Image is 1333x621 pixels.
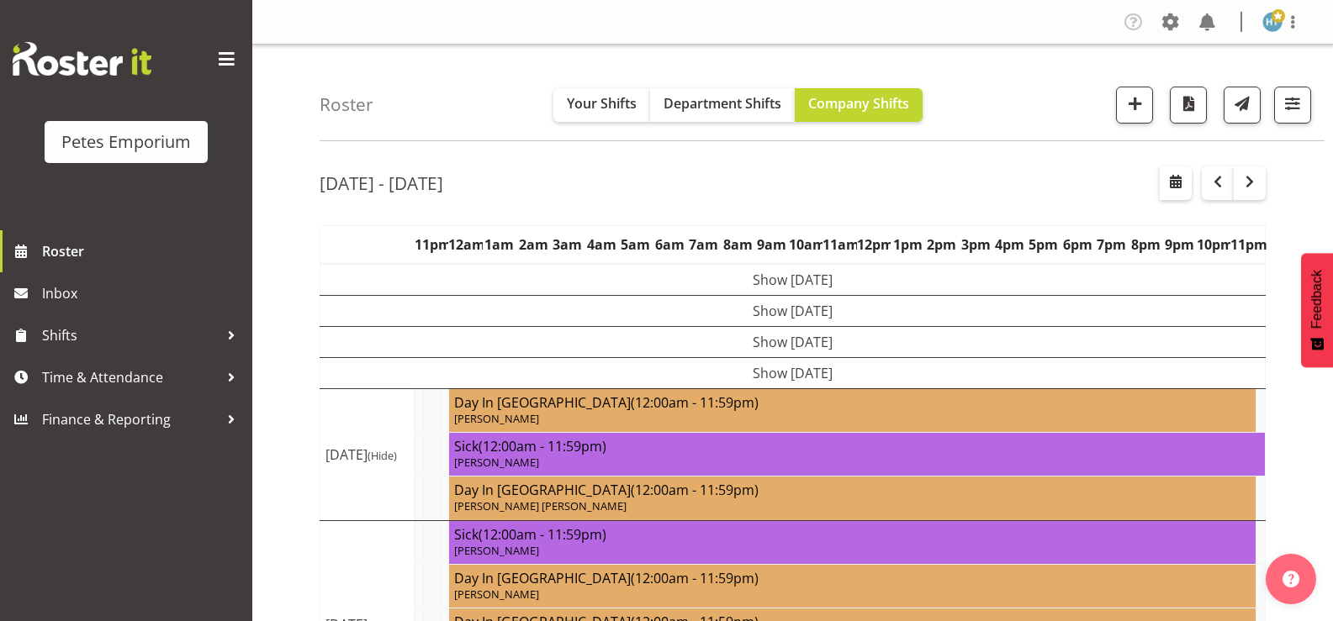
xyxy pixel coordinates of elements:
span: Roster [42,239,244,264]
span: Feedback [1309,270,1325,329]
th: 9pm [1163,226,1197,265]
th: 10pm [1197,226,1230,265]
th: 6am [653,226,686,265]
span: Inbox [42,281,244,306]
button: Select a specific date within the roster. [1160,166,1192,200]
span: Shifts [42,323,219,348]
th: 10am [789,226,823,265]
img: help-xxl-2.png [1283,571,1299,587]
button: Your Shifts [553,88,650,122]
h4: Day In [GEOGRAPHIC_DATA] [454,482,1251,498]
th: 11am [823,226,856,265]
th: 11pm [1230,226,1265,265]
div: Petes Emporium [61,129,191,155]
span: (12:00am - 11:59pm) [631,393,759,412]
span: Your Shifts [567,94,637,113]
span: (12:00am - 11:59pm) [631,481,759,499]
th: 1pm [891,226,924,265]
img: helena-tomlin701.jpg [1262,12,1283,32]
img: Rosterit website logo [13,42,151,76]
th: 12pm [857,226,891,265]
th: 5am [619,226,653,265]
th: 11pm [415,226,448,265]
th: 8am [721,226,754,265]
th: 3pm [959,226,992,265]
th: 8pm [1129,226,1162,265]
span: [PERSON_NAME] [454,543,539,558]
th: 7pm [1095,226,1129,265]
h4: Day In [GEOGRAPHIC_DATA] [454,394,1251,411]
span: [PERSON_NAME] [PERSON_NAME] [454,498,627,513]
td: Show [DATE] [320,327,1266,358]
button: Send a list of all shifts for the selected filtered period to all rostered employees. [1224,87,1261,124]
button: Department Shifts [650,88,795,122]
th: 1am [483,226,516,265]
th: 12am [448,226,482,265]
span: [PERSON_NAME] [454,455,539,470]
td: Show [DATE] [320,264,1266,296]
button: Feedback - Show survey [1301,253,1333,367]
span: Company Shifts [808,94,909,113]
th: 9am [754,226,788,265]
span: (Hide) [368,448,397,463]
th: 5pm [1027,226,1061,265]
h4: Sick [454,438,1260,455]
th: 2am [516,226,550,265]
h4: Roster [320,95,373,114]
span: [PERSON_NAME] [454,411,539,426]
th: 3am [551,226,585,265]
button: Filter Shifts [1274,87,1311,124]
th: 2pm [924,226,958,265]
h2: [DATE] - [DATE] [320,172,443,194]
span: (12:00am - 11:59pm) [479,525,606,544]
span: Finance & Reporting [42,407,219,432]
th: 6pm [1061,226,1094,265]
th: 4pm [992,226,1026,265]
th: 4am [585,226,618,265]
button: Company Shifts [795,88,923,122]
span: [PERSON_NAME] [454,587,539,602]
h4: Sick [454,526,1251,543]
th: 7am [686,226,720,265]
span: Time & Attendance [42,365,219,390]
td: Show [DATE] [320,296,1266,327]
button: Download a PDF of the roster according to the set date range. [1170,87,1207,124]
td: [DATE] [320,389,415,521]
span: (12:00am - 11:59pm) [479,437,606,455]
span: (12:00am - 11:59pm) [631,569,759,587]
button: Add a new shift [1116,87,1153,124]
span: Department Shifts [664,94,781,113]
td: Show [DATE] [320,358,1266,389]
h4: Day In [GEOGRAPHIC_DATA] [454,570,1251,587]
